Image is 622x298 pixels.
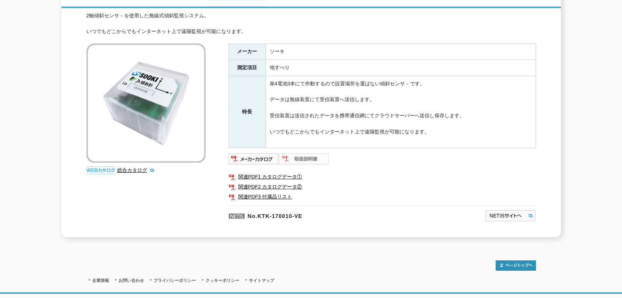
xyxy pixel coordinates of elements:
[265,76,536,148] td: 単4電池3本にて作動するので設置場所を選ばない傾斜センサ－です。 データは無線装置にて受信装置へ送信します。 受信装置は送信されたデータを携帯通信網にてクラウドサーバーへ送信し保存します。 いつ...
[265,44,536,60] td: ソーキ
[279,153,329,165] img: 取扱説明書
[229,172,536,182] a: 関連PDF1 カタログデータ①
[485,210,536,222] img: NETISサイトへ
[229,60,265,76] th: 測定項目
[229,192,536,202] a: 関連PDF3 付属品リスト
[249,278,274,283] a: サイトマップ
[229,182,536,192] a: 関連PDF2 カタログデータ②
[496,260,536,271] img: トップページへ
[154,278,196,283] a: プライバシーポリシー
[86,166,115,174] img: webカタログ
[229,206,411,224] p: No.KTK-170010-VE
[279,158,329,163] a: 取扱説明書
[119,278,144,283] a: お問い合わせ
[86,43,206,163] img: 無線式傾斜監視システム チルフォメーション
[117,167,155,173] a: 総合カタログ
[229,153,279,165] img: メーカーカタログ
[265,60,536,76] td: 地すべり
[229,44,265,60] th: メーカー
[86,12,536,36] div: 2軸傾斜センサ－を使用した無線式傾斜監視システム。 いつでもどこからでもインターネット上で遠隔監視が可能になります。
[229,76,265,148] th: 特長
[92,278,109,283] a: 企業情報
[229,158,279,163] a: メーカーカタログ
[206,278,239,283] a: クッキーポリシー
